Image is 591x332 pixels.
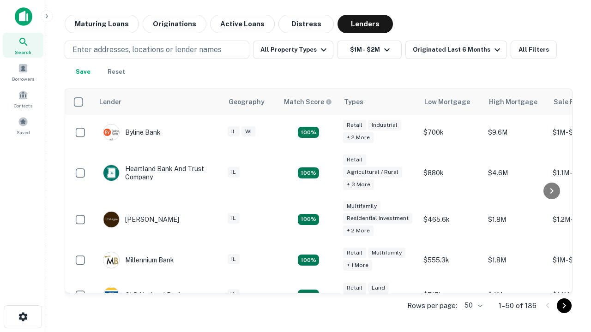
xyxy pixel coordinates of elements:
div: Lender [99,96,121,107]
iframe: Chat Widget [545,258,591,302]
img: picture [103,252,119,268]
div: + 1 more [343,260,372,271]
div: + 3 more [343,179,374,190]
div: [PERSON_NAME] [103,211,179,228]
div: IL [228,126,240,137]
div: OLD National Bank [103,287,182,303]
th: Lender [94,89,223,115]
button: Active Loans [210,15,275,33]
td: $4M [483,278,548,313]
button: Enter addresses, locations or lender names [65,41,249,59]
th: High Mortgage [483,89,548,115]
th: Types [338,89,419,115]
td: $9.6M [483,115,548,150]
td: $880k [419,150,483,196]
td: $1.8M [483,196,548,243]
button: All Filters [511,41,557,59]
td: $1.8M [483,243,548,278]
div: Low Mortgage [424,96,470,107]
p: Rows per page: [407,300,457,311]
div: High Mortgage [489,96,537,107]
span: Borrowers [12,75,34,83]
th: Geography [223,89,278,115]
th: Low Mortgage [419,89,483,115]
div: IL [228,289,240,300]
div: + 2 more [343,225,374,236]
button: Distress [278,15,334,33]
div: + 2 more [343,132,374,143]
div: Originated Last 6 Months [413,44,503,55]
div: WI [241,126,255,137]
div: Agricultural / Rural [343,167,402,178]
div: Multifamily [343,201,380,212]
button: All Property Types [253,41,333,59]
button: $1M - $2M [337,41,402,59]
button: Save your search to get updates of matches that match your search criteria. [68,63,98,81]
img: picture [103,287,119,303]
img: picture [103,212,119,227]
div: Retail [343,283,366,293]
div: Millennium Bank [103,252,174,268]
a: Search [3,33,43,58]
div: IL [228,167,240,178]
td: $700k [419,115,483,150]
div: Multifamily [368,248,405,258]
td: $715k [419,278,483,313]
img: capitalize-icon.png [15,7,32,26]
td: $465.6k [419,196,483,243]
button: Go to next page [557,298,572,313]
div: Residential Investment [343,213,412,224]
div: Geography [229,96,265,107]
a: Saved [3,113,43,138]
div: IL [228,254,240,265]
div: Retail [343,120,366,130]
div: 50 [461,299,484,312]
div: Matching Properties: 16, hasApolloMatch: undefined [298,255,319,266]
div: Capitalize uses an advanced AI algorithm to match your search with the best lender. The match sco... [284,97,332,107]
img: picture [103,165,119,181]
th: Capitalize uses an advanced AI algorithm to match your search with the best lender. The match sco... [278,89,338,115]
div: Retail [343,248,366,258]
div: Types [344,96,363,107]
div: IL [228,213,240,224]
span: Search [15,48,31,56]
button: Originated Last 6 Months [405,41,507,59]
span: Saved [17,129,30,136]
p: Enter addresses, locations or lender names [72,44,222,55]
a: Borrowers [3,59,43,84]
div: Matching Properties: 18, hasApolloMatch: undefined [298,290,319,301]
button: Reset [102,63,131,81]
div: Land [368,283,389,293]
button: Lenders [338,15,393,33]
div: Matching Properties: 27, hasApolloMatch: undefined [298,214,319,225]
span: Contacts [14,102,32,109]
img: picture [103,125,119,140]
a: Contacts [3,86,43,111]
p: 1–50 of 186 [499,300,537,311]
div: Heartland Bank And Trust Company [103,165,214,181]
button: Maturing Loans [65,15,139,33]
div: Industrial [368,120,401,130]
td: $555.3k [419,243,483,278]
td: $4.6M [483,150,548,196]
h6: Match Score [284,97,330,107]
div: Matching Properties: 20, hasApolloMatch: undefined [298,127,319,138]
button: Originations [143,15,206,33]
div: Retail [343,154,366,165]
div: Byline Bank [103,124,161,141]
div: Matching Properties: 17, hasApolloMatch: undefined [298,167,319,178]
